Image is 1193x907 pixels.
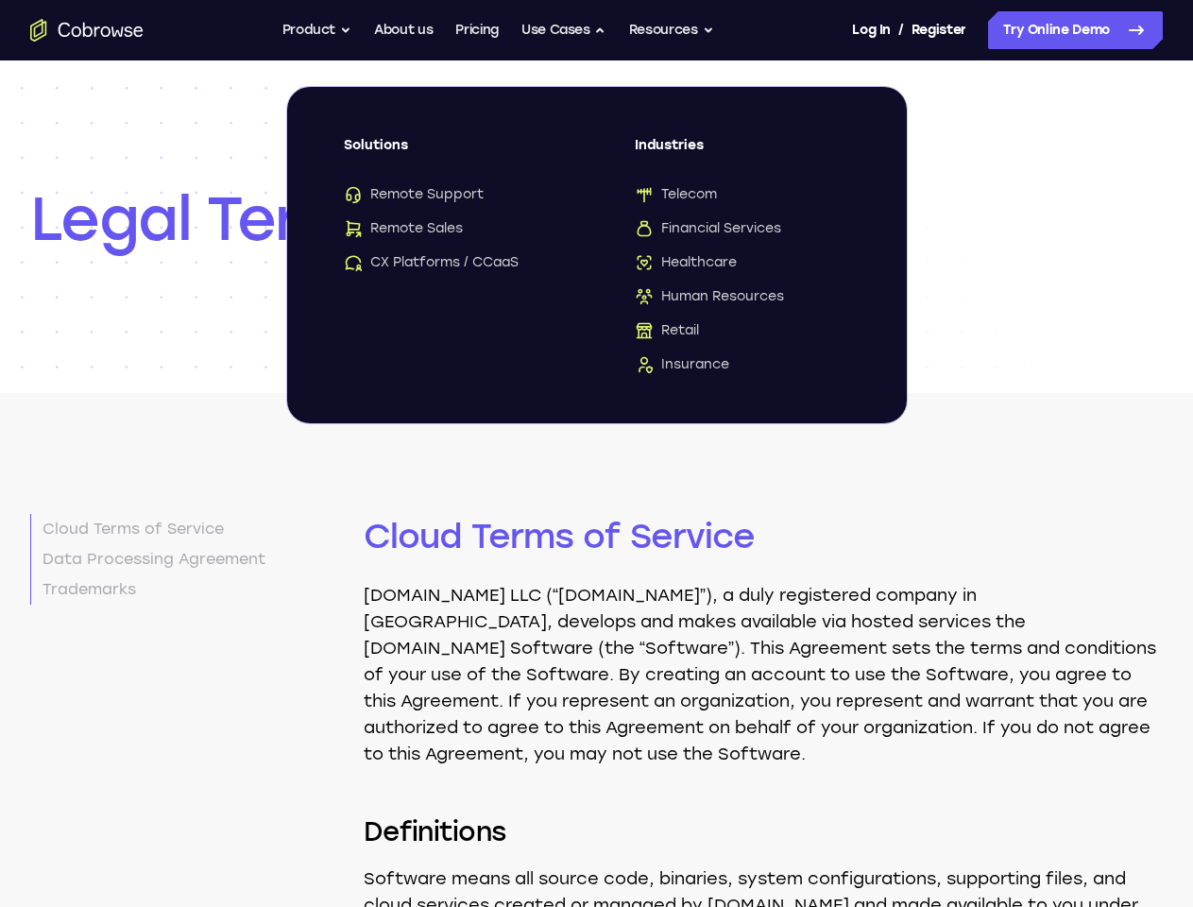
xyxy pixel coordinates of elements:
span: Financial Services [635,219,781,238]
a: Register [912,11,966,49]
button: Product [282,11,352,49]
a: Remote SalesRemote Sales [344,219,559,238]
img: Remote Support [344,185,363,204]
a: InsuranceInsurance [635,355,850,374]
a: Financial ServicesFinancial Services [635,219,850,238]
a: RetailRetail [635,321,850,340]
p: [DOMAIN_NAME] LLC (“[DOMAIN_NAME]”), a duly registered company in [GEOGRAPHIC_DATA], develops and... [364,582,1163,767]
span: Telecom [635,185,717,204]
span: Industries [635,136,850,170]
span: Solutions [344,136,559,170]
button: Use Cases [521,11,606,49]
a: HealthcareHealthcare [635,253,850,272]
span: Remote Support [344,185,484,204]
img: Financial Services [635,219,654,238]
img: Human Resources [635,287,654,306]
a: Pricing [455,11,499,49]
a: Cloud Terms of Service [30,514,341,544]
img: Healthcare [635,253,654,272]
span: Retail [635,321,699,340]
img: CX Platforms / CCaaS [344,253,363,272]
h1: Legal Terms [30,181,1163,257]
a: Try Online Demo [988,11,1163,49]
a: Trademarks [30,574,341,605]
a: CX Platforms / CCaaSCX Platforms / CCaaS [344,253,559,272]
img: Retail [635,321,654,340]
img: Telecom [635,185,654,204]
span: / [898,19,904,42]
span: CX Platforms / CCaaS [344,253,519,272]
span: Insurance [635,355,729,374]
a: Log In [852,11,890,49]
span: Remote Sales [344,219,463,238]
img: Insurance [635,355,654,374]
h2: Cloud Terms of Service [364,333,1163,559]
a: Remote SupportRemote Support [344,185,559,204]
h3: Definitions [364,813,1163,850]
a: TelecomTelecom [635,185,850,204]
a: About us [374,11,433,49]
span: Healthcare [635,253,737,272]
a: Go to the home page [30,19,144,42]
a: Data Processing Agreement [30,544,341,574]
img: Remote Sales [344,219,363,238]
button: Resources [629,11,714,49]
span: Human Resources [635,287,784,306]
a: Human ResourcesHuman Resources [635,287,850,306]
